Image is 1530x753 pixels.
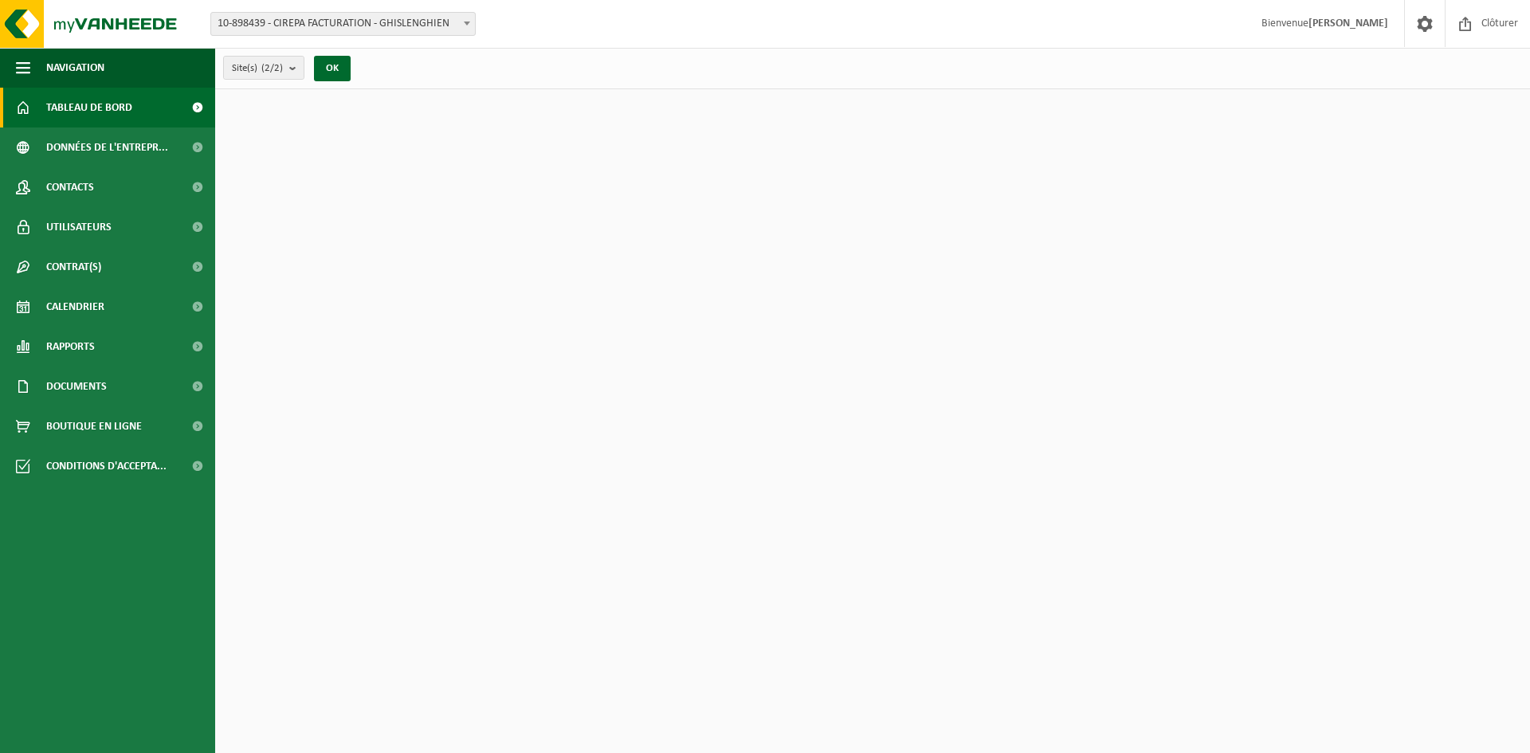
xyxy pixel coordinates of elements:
[46,327,95,367] span: Rapports
[210,12,476,36] span: 10-898439 - CIREPA FACTURATION - GHISLENGHIEN
[46,207,112,247] span: Utilisateurs
[46,167,94,207] span: Contacts
[314,56,351,81] button: OK
[1308,18,1388,29] strong: [PERSON_NAME]
[46,127,168,167] span: Données de l'entrepr...
[261,63,283,73] count: (2/2)
[46,446,167,486] span: Conditions d'accepta...
[223,56,304,80] button: Site(s)(2/2)
[211,13,475,35] span: 10-898439 - CIREPA FACTURATION - GHISLENGHIEN
[46,406,142,446] span: Boutique en ligne
[46,247,101,287] span: Contrat(s)
[46,48,104,88] span: Navigation
[46,287,104,327] span: Calendrier
[46,367,107,406] span: Documents
[232,57,283,80] span: Site(s)
[46,88,132,127] span: Tableau de bord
